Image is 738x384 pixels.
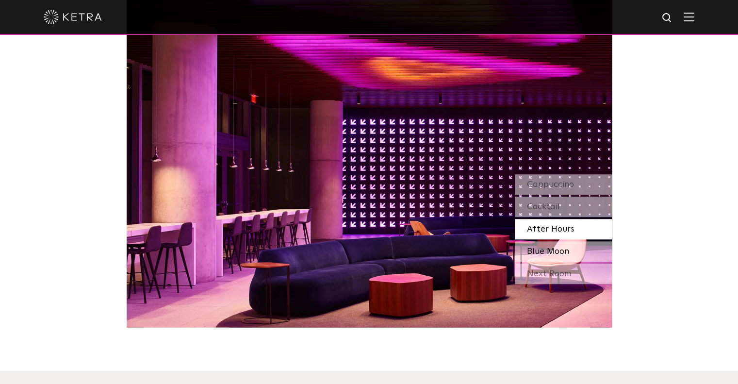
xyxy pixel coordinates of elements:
img: ketra-logo-2019-white [44,10,102,24]
span: Cappuccino [527,180,574,189]
img: search icon [661,12,673,24]
span: Cocktail [527,202,560,211]
div: Next Room [515,264,612,284]
img: Hamburger%20Nav.svg [684,12,694,21]
span: After Hours [527,225,574,234]
span: Blue Moon [527,247,569,256]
